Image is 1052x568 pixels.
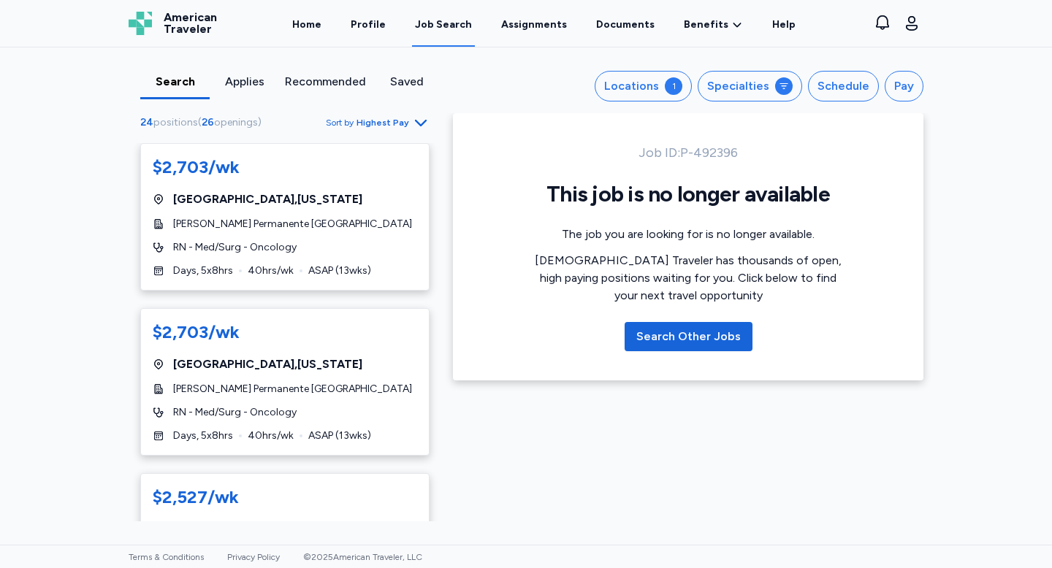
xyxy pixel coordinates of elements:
[684,18,728,32] span: Benefits
[248,429,294,443] span: 40 hrs/wk
[146,73,204,91] div: Search
[227,552,280,562] a: Privacy Policy
[308,429,371,443] span: ASAP ( 13 wks)
[173,521,321,538] span: San Bernadino , [US_STATE]
[129,12,152,35] img: Logo
[378,73,435,91] div: Saved
[636,328,741,345] div: Search Other Jobs
[140,116,153,128] span: 24
[885,71,923,101] button: Pay
[173,382,412,396] span: [PERSON_NAME] Permanente [GEOGRAPHIC_DATA]
[173,356,362,373] span: [GEOGRAPHIC_DATA] , [US_STATE]
[173,217,412,231] span: [PERSON_NAME] Permanente [GEOGRAPHIC_DATA]
[707,77,769,95] div: Specialties
[308,264,371,278] span: ASAP ( 13 wks)
[173,405,297,420] span: RN - Med/Surg - Oncology
[173,429,233,443] span: Days, 5x8hrs
[326,117,354,128] span: Sort by
[535,180,842,208] h1: This job is no longer available
[535,226,842,243] div: The job you are looking for is no longer available.
[202,116,214,128] span: 26
[595,71,692,101] button: Locations1
[285,73,366,91] div: Recommended
[412,1,475,47] a: Job Search
[140,115,267,130] div: ( )
[164,12,217,35] span: American Traveler
[326,114,430,131] button: Sort byHighest Pay
[173,191,362,208] span: [GEOGRAPHIC_DATA] , [US_STATE]
[129,552,204,562] a: Terms & Conditions
[817,77,869,95] div: Schedule
[808,71,879,101] button: Schedule
[894,77,914,95] div: Pay
[173,264,233,278] span: Days, 5x8hrs
[303,552,422,562] span: © 2025 American Traveler, LLC
[415,18,472,32] div: Job Search
[698,71,802,101] button: Specialties
[248,264,294,278] span: 40 hrs/wk
[625,322,752,351] button: Search Other Jobs
[357,117,409,128] span: Highest Pay
[153,116,198,128] span: positions
[604,77,659,95] div: Locations
[173,240,297,255] span: RN - Med/Surg - Oncology
[153,156,240,179] div: $2,703/wk
[535,142,842,163] div: Job ID: P-492396
[153,486,239,509] div: $2,527/wk
[214,116,258,128] span: openings
[216,73,273,91] div: Applies
[535,252,842,304] div: [DEMOGRAPHIC_DATA] Traveler has thousands of open, high paying positions waiting for you. Click b...
[665,77,682,95] div: 1
[153,321,240,344] div: $2,703/wk
[684,18,743,32] a: Benefits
